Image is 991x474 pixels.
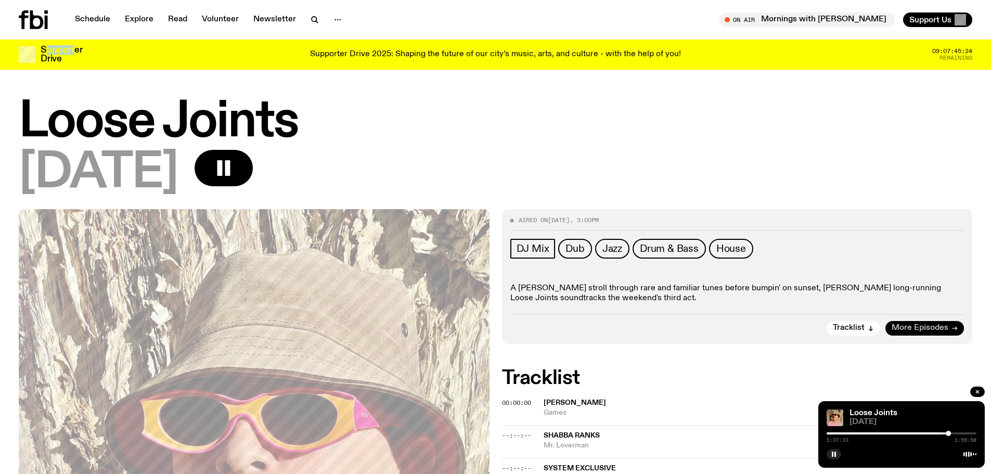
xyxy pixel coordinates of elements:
[885,321,964,336] a: More Episodes
[19,150,178,197] span: [DATE]
[502,464,531,472] span: --:--:--
[570,216,599,224] span: , 3:00pm
[544,432,600,439] span: Shabba Ranks
[903,12,972,27] button: Support Us
[892,324,948,332] span: More Episodes
[544,399,606,406] span: [PERSON_NAME]
[850,409,897,417] a: Loose Joints
[719,12,895,27] button: On AirMornings with [PERSON_NAME]
[41,46,82,63] h3: Supporter Drive
[310,50,681,59] p: Supporter Drive 2025: Shaping the future of our city’s music, arts, and culture - with the help o...
[544,441,973,451] span: Mr. Loverman
[544,408,973,418] span: Games
[510,284,964,303] p: A [PERSON_NAME] stroll through rare and familiar tunes before bumpin' on sunset, [PERSON_NAME] lo...
[827,321,880,336] button: Tracklist
[69,12,117,27] a: Schedule
[716,243,746,254] span: House
[709,239,753,259] a: House
[519,216,548,224] span: Aired on
[633,239,706,259] a: Drum & Bass
[548,216,570,224] span: [DATE]
[196,12,245,27] a: Volunteer
[909,15,951,24] span: Support Us
[162,12,194,27] a: Read
[850,418,976,426] span: [DATE]
[595,239,629,259] a: Jazz
[640,243,699,254] span: Drum & Bass
[502,369,973,388] h2: Tracklist
[119,12,160,27] a: Explore
[502,431,531,440] span: --:--:--
[502,400,531,406] button: 00:00:00
[827,438,848,443] span: 1:37:33
[502,399,531,407] span: 00:00:00
[833,324,865,332] span: Tracklist
[517,243,549,254] span: DJ Mix
[602,243,622,254] span: Jazz
[19,99,972,146] h1: Loose Joints
[544,465,616,472] span: System Exclusive
[565,243,584,254] span: Dub
[827,409,843,426] img: Tyson stands in front of a paperbark tree wearing orange sunglasses, a suede bucket hat and a pin...
[932,48,972,54] span: 09:07:45:24
[558,239,591,259] a: Dub
[955,438,976,443] span: 1:59:58
[510,239,556,259] a: DJ Mix
[939,55,972,61] span: Remaining
[247,12,302,27] a: Newsletter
